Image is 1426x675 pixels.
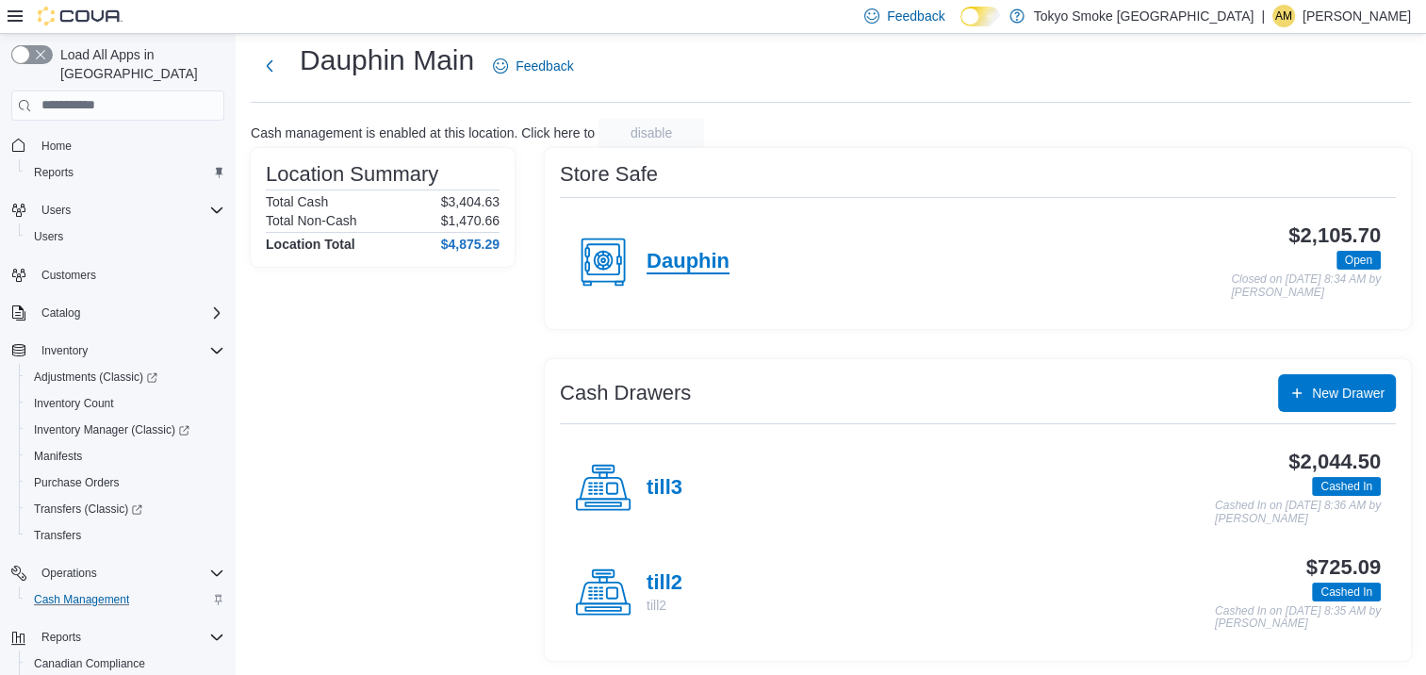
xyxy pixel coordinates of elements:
a: Users [26,225,71,248]
span: Cash Management [34,592,129,607]
span: Transfers (Classic) [26,498,224,520]
button: Next [251,47,288,85]
span: New Drawer [1312,384,1385,403]
span: Inventory [41,343,88,358]
span: Operations [34,562,224,584]
span: Transfers (Classic) [34,502,142,517]
span: AM [1275,5,1292,27]
span: Catalog [34,302,224,324]
span: Canadian Compliance [34,656,145,671]
span: Feedback [887,7,944,25]
h4: $4,875.29 [441,237,500,252]
a: Manifests [26,445,90,468]
button: Inventory [34,339,95,362]
h6: Total Cash [266,194,328,209]
span: Users [26,225,224,248]
div: Ashley Mousseau [1272,5,1295,27]
span: Canadian Compliance [26,652,224,675]
p: $3,404.63 [441,194,500,209]
p: [PERSON_NAME] [1303,5,1411,27]
h3: $2,044.50 [1288,451,1381,473]
button: Reports [34,626,89,649]
h1: Dauphin Main [300,41,474,79]
span: Users [41,203,71,218]
input: Dark Mode [960,7,1000,26]
button: Inventory [4,337,232,364]
span: Reports [41,630,81,645]
span: Cashed In [1312,583,1381,601]
a: Transfers [26,524,89,547]
p: till2 [647,596,682,615]
h3: Store Safe [560,163,658,186]
span: Cash Management [26,588,224,611]
a: Cash Management [26,588,137,611]
span: Adjustments (Classic) [26,366,224,388]
span: disable [631,123,672,142]
h3: Location Summary [266,163,438,186]
a: Purchase Orders [26,471,127,494]
h3: Cash Drawers [560,382,691,404]
h6: Total Non-Cash [266,213,357,228]
span: Home [41,139,72,154]
a: Home [34,135,79,157]
span: Reports [34,165,74,180]
span: Transfers [26,524,224,547]
h3: $2,105.70 [1288,224,1381,247]
button: Home [4,132,232,159]
span: Cashed In [1320,584,1372,601]
span: Purchase Orders [26,471,224,494]
span: Cashed In [1320,478,1372,495]
span: Cashed In [1312,477,1381,496]
a: Reports [26,161,81,184]
p: Cashed In on [DATE] 8:36 AM by [PERSON_NAME] [1215,500,1381,525]
span: Home [34,134,224,157]
span: Operations [41,566,97,581]
span: Purchase Orders [34,475,120,490]
a: Inventory Count [26,392,122,415]
a: Feedback [485,47,581,85]
button: Purchase Orders [19,469,232,496]
button: New Drawer [1278,374,1396,412]
span: Users [34,199,224,222]
span: Inventory Count [34,396,114,411]
a: Customers [34,264,104,287]
h4: Dauphin [647,250,729,274]
button: Catalog [34,302,88,324]
a: Canadian Compliance [26,652,153,675]
p: Cashed In on [DATE] 8:35 AM by [PERSON_NAME] [1215,605,1381,631]
p: Tokyo Smoke [GEOGRAPHIC_DATA] [1034,5,1254,27]
button: Manifests [19,443,232,469]
button: Reports [4,624,232,650]
span: Transfers [34,528,81,543]
p: Closed on [DATE] 8:34 AM by [PERSON_NAME] [1231,273,1381,299]
a: Adjustments (Classic) [26,366,165,388]
span: Inventory [34,339,224,362]
button: Reports [19,159,232,186]
button: Operations [34,562,105,584]
img: Cova [38,7,123,25]
h4: till2 [647,571,682,596]
a: Inventory Manager (Classic) [26,419,197,441]
button: disable [598,118,704,148]
button: Inventory Count [19,390,232,417]
span: Inventory Manager (Classic) [34,422,189,437]
h3: $725.09 [1306,556,1381,579]
button: Users [19,223,232,250]
button: Customers [4,261,232,288]
span: Users [34,229,63,244]
button: Users [34,199,78,222]
span: Feedback [516,57,573,75]
p: Cash management is enabled at this location. Click here to [251,125,595,140]
span: Load All Apps in [GEOGRAPHIC_DATA] [53,45,224,83]
span: Customers [34,263,224,287]
button: Operations [4,560,232,586]
button: Cash Management [19,586,232,613]
a: Inventory Manager (Classic) [19,417,232,443]
button: Transfers [19,522,232,549]
span: Adjustments (Classic) [34,370,157,385]
p: | [1261,5,1265,27]
button: Catalog [4,300,232,326]
a: Transfers (Classic) [19,496,232,522]
span: Open [1345,252,1372,269]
